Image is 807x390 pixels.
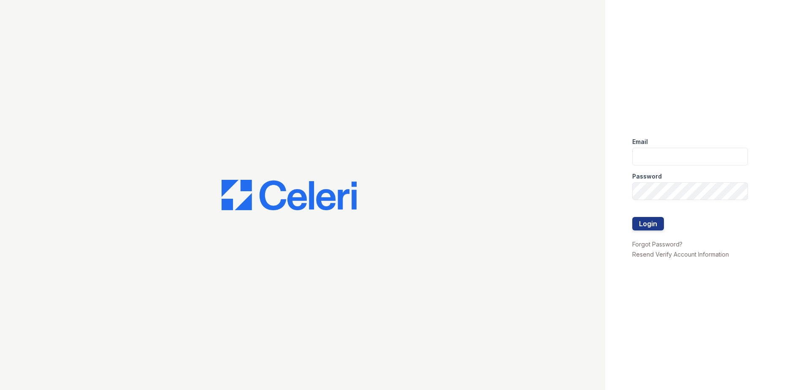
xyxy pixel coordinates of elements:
[222,180,357,210] img: CE_Logo_Blue-a8612792a0a2168367f1c8372b55b34899dd931a85d93a1a3d3e32e68fde9ad4.png
[632,251,729,258] a: Resend Verify Account Information
[632,217,664,230] button: Login
[632,241,682,248] a: Forgot Password?
[632,138,648,146] label: Email
[632,172,662,181] label: Password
